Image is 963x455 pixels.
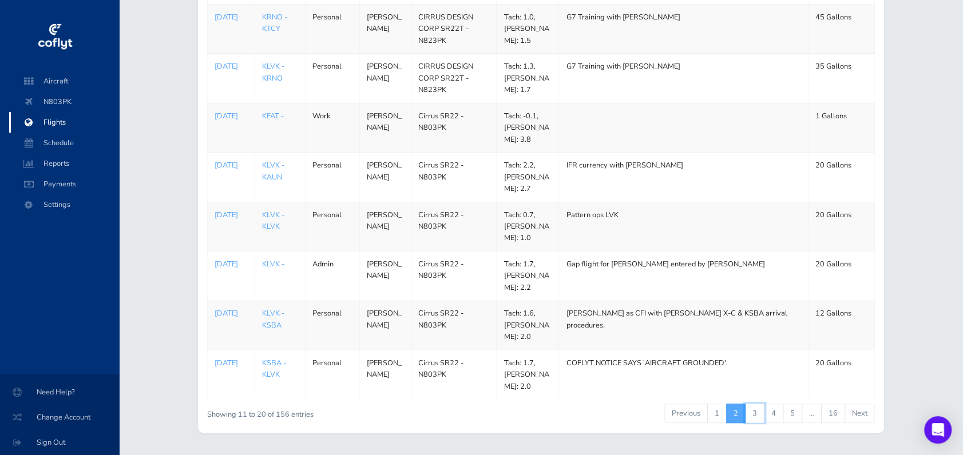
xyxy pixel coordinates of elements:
td: 12 Gallons [809,301,875,350]
td: Cirrus SR22 - N803PK [411,202,497,251]
a: 1 [707,404,727,423]
td: [PERSON_NAME] [359,153,411,202]
td: Tach: 1.0, [PERSON_NAME]: 1.5 [497,4,559,53]
td: Cirrus SR22 - N803PK [411,251,497,300]
span: Sign Out [14,432,105,453]
a: KSBA - KLVK [262,358,286,380]
span: Flights [21,112,108,133]
td: 20 Gallons [809,153,875,202]
span: Schedule [21,133,108,153]
td: [PERSON_NAME] [359,202,411,251]
a: Next [845,404,875,423]
a: [DATE] [215,61,248,72]
span: Reports [21,153,108,174]
span: Aircraft [21,71,108,91]
a: 4 [764,404,783,423]
a: KFAT - [262,111,284,121]
td: Personal [306,202,359,251]
a: 3 [745,404,764,423]
a: [DATE] [215,159,248,171]
span: Payments [21,174,108,194]
div: Open Intercom Messenger [924,416,952,444]
span: Settings [21,194,108,215]
td: IFR currency with [PERSON_NAME] [559,153,809,202]
td: Personal [306,4,359,53]
td: 35 Gallons [809,54,875,103]
a: [DATE] [215,110,248,122]
td: [PERSON_NAME] as CFI with [PERSON_NAME] X-C & KSBA arrival procedures. [559,301,809,350]
a: KLVK - KSBA [262,308,284,330]
a: KRNO - KTCY [262,12,287,34]
a: [DATE] [215,209,248,221]
td: 20 Gallons [809,202,875,251]
td: Tach: 0.7, [PERSON_NAME]: 1.0 [497,202,559,251]
td: Tach: 1.6, [PERSON_NAME]: 2.0 [497,301,559,350]
td: Personal [306,350,359,399]
td: Tach: -0.1, [PERSON_NAME]: 3.8 [497,103,559,152]
td: Admin [306,251,359,300]
td: Tach: 1.7, [PERSON_NAME]: 2.2 [497,251,559,300]
a: [DATE] [215,308,248,319]
a: 2 [726,404,746,423]
td: Tach: 2.2, [PERSON_NAME]: 2.7 [497,153,559,202]
a: Previous [664,404,708,423]
td: [PERSON_NAME] [359,251,411,300]
td: [PERSON_NAME] [359,301,411,350]
a: KLVK - KLVK [262,210,284,232]
a: KLVK - [262,259,284,269]
td: Pattern ops LVK [559,202,809,251]
td: 20 Gallons [809,251,875,300]
td: COFLYT NOTICE SAYS 'AIRCRAFT GROUNDED'. [559,350,809,399]
div: Showing 11 to 20 of 156 entries [207,402,477,420]
a: 5 [783,404,802,423]
span: Need Help? [14,382,105,402]
td: Personal [306,54,359,103]
span: N803PK [21,91,108,112]
td: G7 Training with [PERSON_NAME] [559,54,809,103]
span: Change Account [14,407,105,428]
td: 20 Gallons [809,350,875,399]
a: [DATE] [215,11,248,23]
td: [PERSON_NAME] [359,4,411,53]
a: KLVK - KRNO [262,61,284,83]
a: [DATE] [215,258,248,270]
a: 16 [821,404,845,423]
td: Cirrus SR22 - N803PK [411,350,497,399]
td: [PERSON_NAME] [359,54,411,103]
td: Cirrus SR22 - N803PK [411,103,497,152]
td: 1 Gallons [809,103,875,152]
td: 45 Gallons [809,4,875,53]
td: [PERSON_NAME] [359,350,411,399]
td: Gap flight for [PERSON_NAME] entered by [PERSON_NAME] [559,251,809,300]
td: Cirrus SR22 - N803PK [411,153,497,202]
td: CIRRUS DESIGN CORP SR22T - N823PK [411,54,497,103]
td: Personal [306,153,359,202]
td: Tach: 1.7, [PERSON_NAME]: 2.0 [497,350,559,399]
a: KLVK - KAUN [262,160,284,182]
img: coflyt logo [36,20,74,54]
td: Tach: 1.3, [PERSON_NAME]: 1.7 [497,54,559,103]
td: Work [306,103,359,152]
td: Cirrus SR22 - N803PK [411,301,497,350]
td: [PERSON_NAME] [359,103,411,152]
td: Personal [306,301,359,350]
td: G7 Training with [PERSON_NAME] [559,4,809,53]
a: [DATE] [215,357,248,369]
td: CIRRUS DESIGN CORP SR22T - N823PK [411,4,497,53]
